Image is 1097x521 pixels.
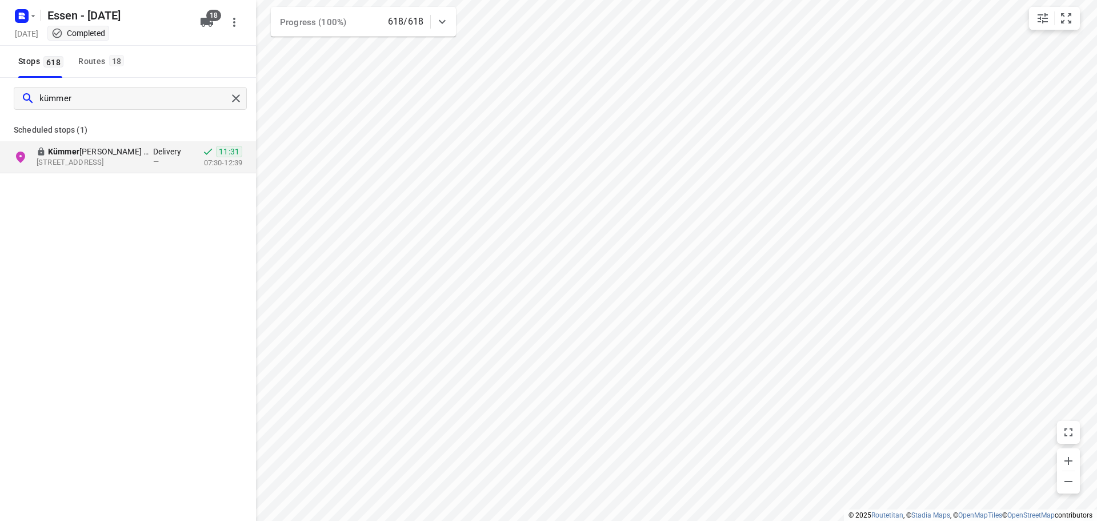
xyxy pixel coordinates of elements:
p: Kümmerlein, Simon & Partner Rechtsanwälte mbB(Anna Reimann) [48,146,153,157]
button: Map settings [1031,7,1054,30]
span: 18 [206,10,221,21]
a: Stadia Maps [911,511,950,519]
a: OpenStreetMap [1007,511,1055,519]
div: small contained button group [1029,7,1080,30]
input: Search stops [39,90,227,108]
p: Delivery [153,146,187,157]
span: 11:31 [216,146,242,157]
b: Kümmer [48,147,79,156]
div: Progress (100%)618/618 [271,7,456,37]
div: This project completed. You cannot make any changes to it. [51,27,105,39]
button: 18 [195,11,218,34]
p: 618/618 [388,15,423,29]
svg: Done [202,146,214,157]
span: Stops [18,54,67,69]
span: — [153,157,159,166]
button: Fit zoom [1055,7,1078,30]
button: More [223,11,246,34]
span: 618 [43,56,63,67]
div: Routes [78,54,127,69]
span: Progress (100%) [280,17,346,27]
a: Routetitan [871,511,903,519]
span: 18 [109,55,125,66]
p: Scheduled stops ( 1 ) [14,123,242,137]
a: OpenMapTiles [958,511,1002,519]
p: 07:30-12:39 [204,157,242,169]
p: Messeallee 2, 45131, Essen, DE [37,157,142,168]
li: © 2025 , © , © © contributors [848,511,1092,519]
